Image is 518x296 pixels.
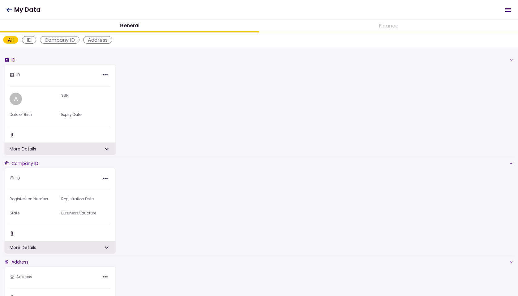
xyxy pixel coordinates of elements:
button: Open menu [501,2,516,17]
div: Expiry Date [61,112,110,117]
div: A [10,93,22,105]
div: Address [83,36,112,44]
div: Company ID [40,36,79,44]
div: Address [10,274,32,280]
div: Registration Date [61,196,110,202]
div: ID [10,175,20,181]
h1: My Data [6,3,41,16]
div: More Details [4,143,116,155]
div: ID [22,36,36,44]
div: More Details [4,241,116,254]
div: Company ID [4,160,38,167]
div: Business Structure [61,210,110,216]
button: More [100,173,110,184]
div: Address [4,259,28,265]
button: More [100,70,110,80]
div: State [10,210,59,216]
div: ID [10,72,20,78]
div: SSN [61,93,110,98]
div: Date of Birth [10,112,59,117]
div: ID [4,57,15,63]
button: More [100,272,110,282]
div: All [3,36,18,44]
div: Registration Number [10,196,59,202]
